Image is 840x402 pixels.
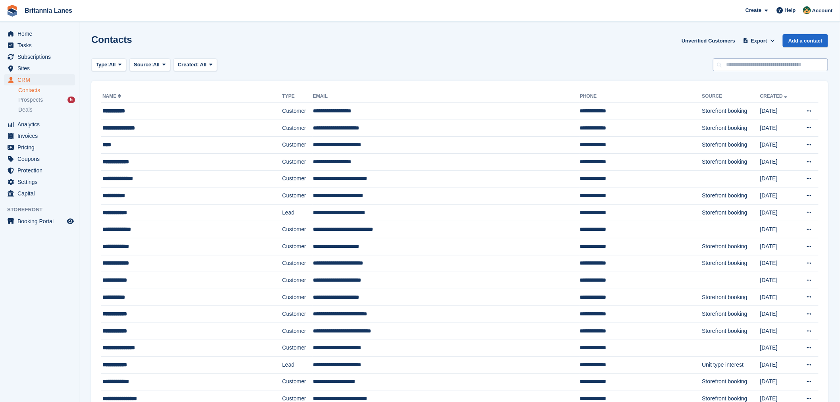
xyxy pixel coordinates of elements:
[282,373,313,390] td: Customer
[4,176,75,187] a: menu
[4,63,75,74] a: menu
[134,61,153,69] span: Source:
[18,96,43,104] span: Prospects
[751,37,767,45] span: Export
[4,119,75,130] a: menu
[282,340,313,357] td: Customer
[17,153,65,164] span: Coupons
[17,188,65,199] span: Capital
[18,87,75,94] a: Contacts
[4,153,75,164] a: menu
[178,62,199,68] span: Created:
[760,93,789,99] a: Created
[17,216,65,227] span: Booking Portal
[4,216,75,227] a: menu
[702,187,760,205] td: Storefront booking
[4,165,75,176] a: menu
[17,28,65,39] span: Home
[18,96,75,104] a: Prospects 5
[282,137,313,154] td: Customer
[17,74,65,85] span: CRM
[91,34,132,45] h1: Contacts
[4,51,75,62] a: menu
[4,142,75,153] a: menu
[313,90,580,103] th: Email
[702,373,760,390] td: Storefront booking
[91,58,126,72] button: Type: All
[4,188,75,199] a: menu
[17,119,65,130] span: Analytics
[282,238,313,255] td: Customer
[282,357,313,374] td: Lead
[760,272,798,289] td: [DATE]
[129,58,170,72] button: Source: All
[702,238,760,255] td: Storefront booking
[760,306,798,323] td: [DATE]
[282,272,313,289] td: Customer
[760,357,798,374] td: [DATE]
[760,289,798,306] td: [DATE]
[760,373,798,390] td: [DATE]
[702,255,760,272] td: Storefront booking
[67,97,75,103] div: 5
[282,323,313,340] td: Customer
[702,90,760,103] th: Source
[18,106,75,114] a: Deals
[17,51,65,62] span: Subscriptions
[4,40,75,51] a: menu
[282,221,313,238] td: Customer
[96,61,109,69] span: Type:
[702,153,760,170] td: Storefront booking
[153,61,160,69] span: All
[282,289,313,306] td: Customer
[282,170,313,187] td: Customer
[746,6,761,14] span: Create
[702,289,760,306] td: Storefront booking
[702,204,760,221] td: Storefront booking
[702,120,760,137] td: Storefront booking
[760,103,798,120] td: [DATE]
[4,130,75,141] a: menu
[742,34,776,47] button: Export
[17,40,65,51] span: Tasks
[702,357,760,374] td: Unit type interest
[760,187,798,205] td: [DATE]
[17,142,65,153] span: Pricing
[21,4,75,17] a: Britannia Lanes
[17,130,65,141] span: Invoices
[282,120,313,137] td: Customer
[760,221,798,238] td: [DATE]
[282,103,313,120] td: Customer
[17,63,65,74] span: Sites
[760,238,798,255] td: [DATE]
[102,93,123,99] a: Name
[702,323,760,340] td: Storefront booking
[173,58,217,72] button: Created: All
[760,323,798,340] td: [DATE]
[17,176,65,187] span: Settings
[702,306,760,323] td: Storefront booking
[760,120,798,137] td: [DATE]
[760,137,798,154] td: [DATE]
[760,204,798,221] td: [DATE]
[760,255,798,272] td: [DATE]
[760,170,798,187] td: [DATE]
[282,153,313,170] td: Customer
[282,204,313,221] td: Lead
[760,153,798,170] td: [DATE]
[282,255,313,272] td: Customer
[4,74,75,85] a: menu
[4,28,75,39] a: menu
[785,6,796,14] span: Help
[702,103,760,120] td: Storefront booking
[18,106,33,114] span: Deals
[783,34,828,47] a: Add a contact
[580,90,702,103] th: Phone
[7,206,79,214] span: Storefront
[66,216,75,226] a: Preview store
[812,7,833,15] span: Account
[760,340,798,357] td: [DATE]
[109,61,116,69] span: All
[282,90,313,103] th: Type
[282,187,313,205] td: Customer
